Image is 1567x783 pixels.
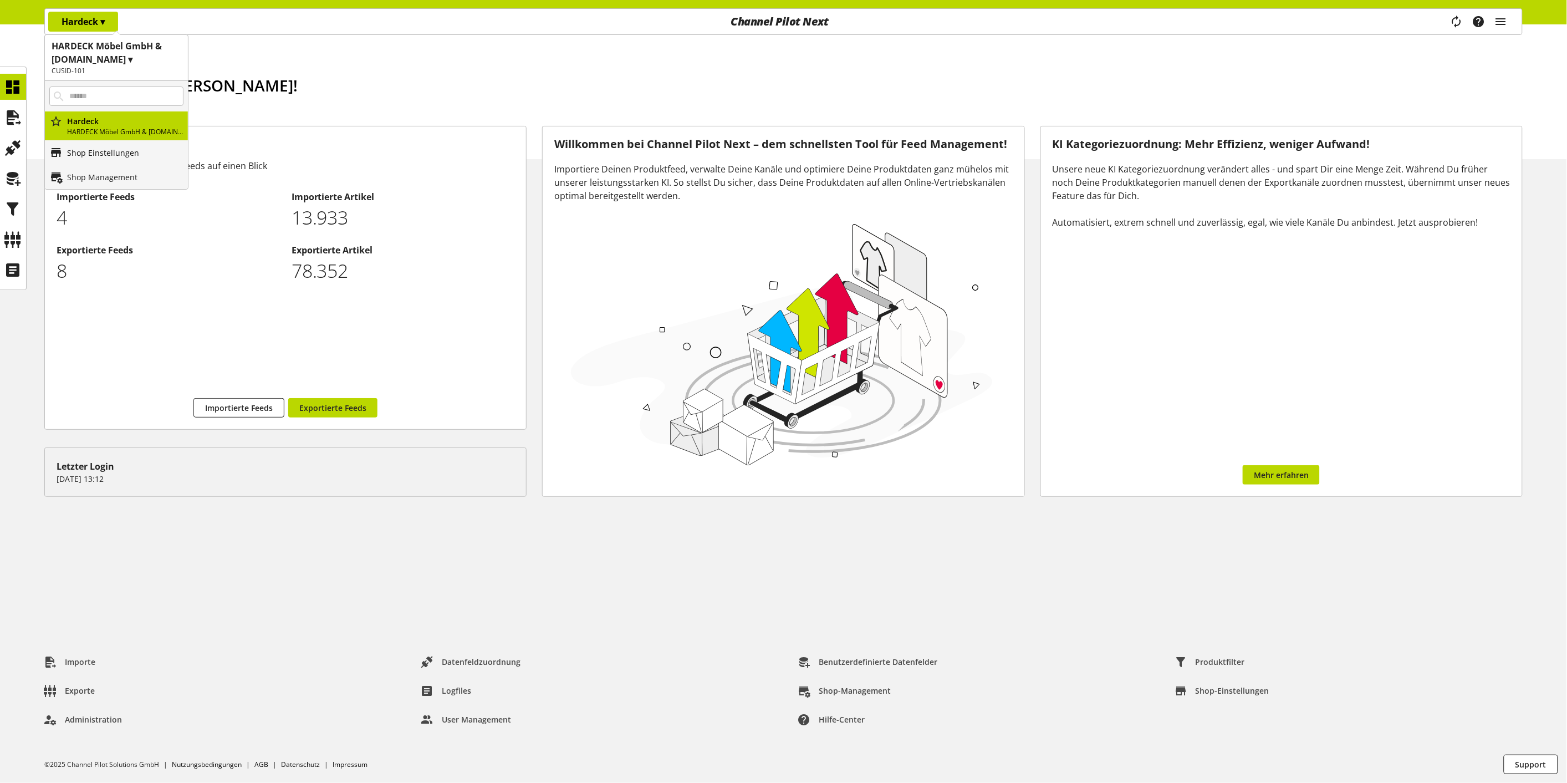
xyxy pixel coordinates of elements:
span: Importierte Feeds [205,402,273,414]
span: Datenfeldzuordnung [442,656,520,668]
h2: Exportierte Artikel [292,243,515,257]
li: ©2025 Channel Pilot Solutions GmbH [44,760,172,770]
p: Hardeck [62,15,105,28]
button: Support [1504,755,1558,774]
div: Unsere neue KI Kategoriezuordnung verändert alles - und spart Dir eine Menge Zeit. Während Du frü... [1053,162,1510,229]
a: Benutzerdefinierte Datenfelder [789,652,946,672]
span: Exportierte Feeds [299,402,366,414]
a: Importierte Feeds [193,398,284,418]
span: Importe [65,656,95,668]
a: Datenfeldzuordnung [412,652,529,672]
img: 78e1b9dcff1e8392d83655fcfc870417.svg [565,216,998,471]
a: Exporte [35,681,104,701]
a: AGB [254,760,268,769]
h3: Willkommen bei Channel Pilot Next – dem schnellsten Tool für Feed Management! [554,138,1012,151]
a: Shop Management [45,165,188,189]
h2: CUSID-101 [52,66,181,76]
h1: HARDECK Möbel GmbH & [DOMAIN_NAME] ▾ [52,39,181,66]
a: Administration [35,710,131,730]
span: Logfiles [442,685,471,696]
h2: Importierte Artikel [292,190,515,204]
h3: KI Kategoriezuordnung: Mehr Effizienz, weniger Aufwand! [1053,138,1510,151]
a: User Management [412,710,520,730]
span: Benutzerdefinierte Datenfelder [819,656,937,668]
h2: [DATE] ist der [DATE] [62,101,1523,115]
a: Datenschutz [281,760,320,769]
span: Administration [65,714,122,725]
p: 78352 [292,257,515,285]
h3: Feed-Übersicht [57,138,514,155]
a: Logfiles [412,681,480,701]
span: Produktfilter [1196,656,1245,668]
span: ▾ [100,16,105,28]
span: Exporte [65,685,95,696]
p: 13933 [292,204,515,232]
p: 8 [57,257,280,285]
span: User Management [442,714,511,725]
a: Shop-Einstellungen [1166,681,1278,701]
a: Exportierte Feeds [288,398,377,418]
p: 4 [57,204,280,232]
h2: Importierte Feeds [57,190,280,204]
a: Impressum [333,760,367,769]
div: Letzter Login [57,460,514,473]
a: Importe [35,652,104,672]
div: Alle Informationen zu Deinen Feeds auf einen Blick [57,159,514,172]
p: Shop Einstellungen [67,147,139,159]
h2: Exportierte Feeds [57,243,280,257]
p: [DATE] 13:12 [57,473,514,485]
nav: main navigation [44,8,1523,35]
a: Shop-Management [789,681,900,701]
span: Hilfe-Center [819,714,865,725]
span: Mehr erfahren [1254,469,1309,481]
p: HARDECK Möbel GmbH & [DOMAIN_NAME] [67,127,183,137]
p: Hardeck [67,115,183,127]
a: Shop Einstellungen [45,140,188,165]
span: Shop-Einstellungen [1196,685,1269,696]
a: Mehr erfahren [1243,465,1320,485]
div: Importiere Deinen Produktfeed, verwalte Deine Kanäle und optimiere Deine Produktdaten ganz mühelo... [554,162,1012,202]
span: Shop-Management [819,685,891,696]
a: Nutzungsbedingungen [172,760,242,769]
p: Shop Management [67,171,137,183]
span: Support [1515,759,1546,770]
a: Hilfe-Center [789,710,874,730]
a: Produktfilter [1166,652,1254,672]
